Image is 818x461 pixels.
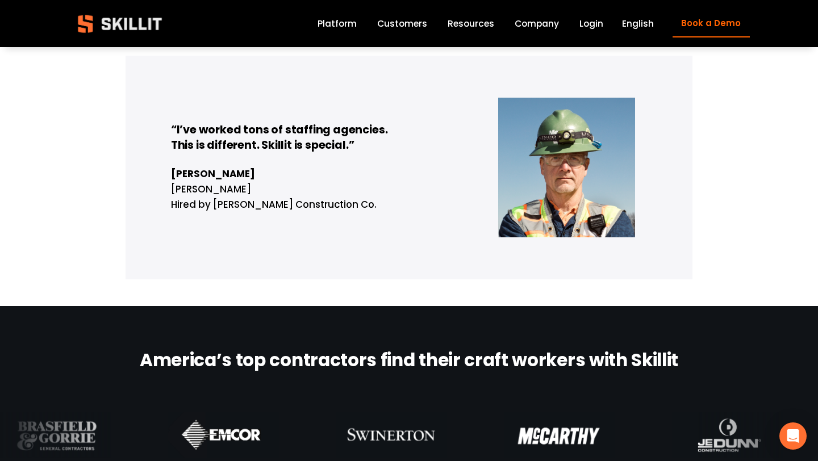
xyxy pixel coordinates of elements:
[779,422,807,450] div: Open Intercom Messenger
[171,166,647,212] p: [PERSON_NAME] Hired by [PERSON_NAME] Construction Co.
[515,16,559,31] a: Company
[171,122,388,152] strong: “I’ve worked tons of staffing agencies. This is different. Skillit is special.”
[318,16,357,31] a: Platform
[140,347,678,372] strong: America’s top contractors find their craft workers with Skillit
[622,16,654,31] div: language picker
[579,16,603,31] a: Login
[622,17,654,30] span: English
[448,17,494,30] span: Resources
[377,16,427,31] a: Customers
[673,10,750,37] a: Book a Demo
[68,7,172,41] img: Skillit
[171,167,255,181] strong: [PERSON_NAME]
[448,16,494,31] a: folder dropdown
